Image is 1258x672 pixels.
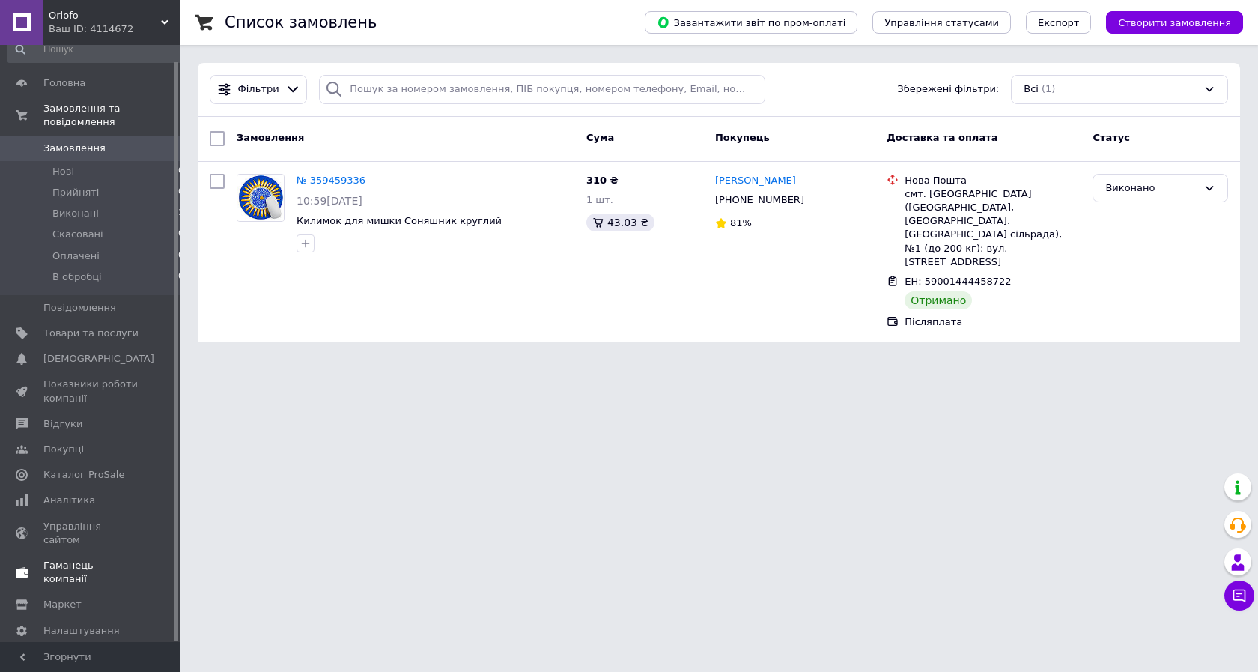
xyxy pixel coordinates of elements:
[905,174,1081,187] div: Нова Пошта
[645,11,857,34] button: Завантажити звіт по пром-оплаті
[52,228,103,241] span: Скасовані
[43,76,85,90] span: Головна
[905,276,1011,287] span: ЕН: 59001444458722
[178,270,183,284] span: 0
[43,417,82,431] span: Відгуки
[657,16,845,29] span: Завантажити звіт по пром-оплаті
[1118,17,1231,28] span: Створити замовлення
[178,228,183,241] span: 0
[1091,16,1243,28] a: Створити замовлення
[1026,11,1092,34] button: Експорт
[586,132,614,143] span: Cума
[43,327,139,340] span: Товари та послуги
[884,17,999,28] span: Управління статусами
[712,190,807,210] div: [PHONE_NUMBER]
[297,175,365,186] a: № 359459336
[7,36,185,63] input: Пошук
[1024,82,1039,97] span: Всі
[905,187,1081,269] div: смт. [GEOGRAPHIC_DATA] ([GEOGRAPHIC_DATA], [GEOGRAPHIC_DATA]. [GEOGRAPHIC_DATA] сільрада), №1 (до...
[1042,83,1055,94] span: (1)
[178,249,183,263] span: 0
[297,195,362,207] span: 10:59[DATE]
[1224,581,1254,611] button: Чат з покупцем
[1105,181,1197,196] div: Виконано
[178,186,183,199] span: 0
[238,82,279,97] span: Фільтри
[586,194,613,205] span: 1 шт.
[43,468,124,482] span: Каталог ProSale
[1038,17,1080,28] span: Експорт
[1106,11,1243,34] button: Створити замовлення
[897,82,999,97] span: Збережені фільтри:
[1093,132,1130,143] span: Статус
[319,75,765,104] input: Пошук за номером замовлення, ПІБ покупця, номером телефону, Email, номером накладної
[905,291,972,309] div: Отримано
[586,175,619,186] span: 310 ₴
[872,11,1011,34] button: Управління статусами
[297,215,502,226] a: Килимок для мишки Соняшник круглий
[52,165,74,178] span: Нові
[52,207,99,220] span: Виконані
[715,174,796,188] a: [PERSON_NAME]
[237,175,284,221] img: Фото товару
[49,9,161,22] span: Orlofo
[49,22,180,36] div: Ваш ID: 4114672
[43,559,139,586] span: Гаманець компанії
[237,132,304,143] span: Замовлення
[905,315,1081,329] div: Післяплата
[715,132,770,143] span: Покупець
[43,520,139,547] span: Управління сайтом
[237,174,285,222] a: Фото товару
[178,165,183,178] span: 0
[43,102,180,129] span: Замовлення та повідомлення
[225,13,377,31] h1: Список замовлень
[887,132,997,143] span: Доставка та оплата
[43,142,106,155] span: Замовлення
[52,270,102,284] span: В обробці
[586,214,654,231] div: 43.03 ₴
[730,217,752,228] span: 81%
[43,378,139,405] span: Показники роботи компанії
[43,352,154,366] span: [DEMOGRAPHIC_DATA]
[43,301,116,315] span: Повідомлення
[43,598,82,611] span: Маркет
[43,624,120,638] span: Налаштування
[43,443,84,456] span: Покупці
[43,494,95,507] span: Аналітика
[52,249,100,263] span: Оплачені
[178,207,183,220] span: 1
[52,186,99,199] span: Прийняті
